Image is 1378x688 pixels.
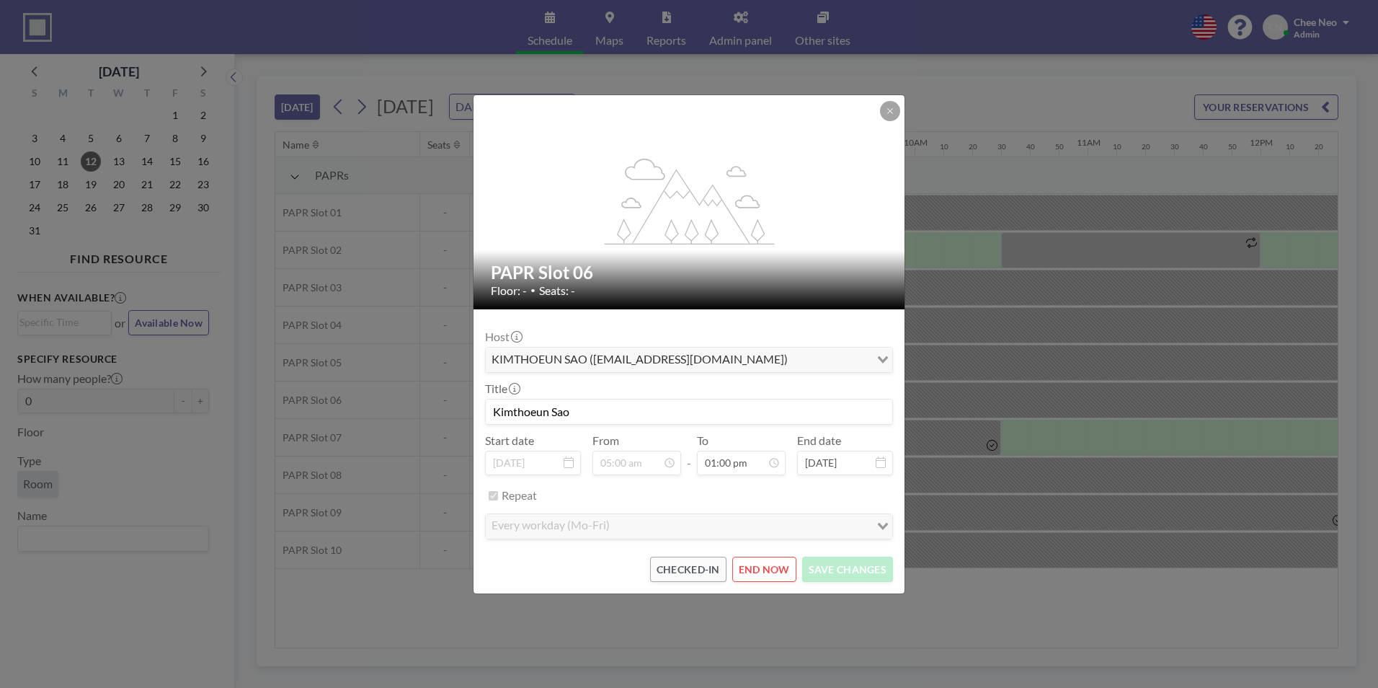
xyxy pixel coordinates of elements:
[697,433,708,448] label: To
[687,438,691,470] span: -
[491,262,889,283] h2: PAPR Slot 06
[539,283,575,298] span: Seats: -
[802,557,893,582] button: SAVE CHANGES
[650,557,726,582] button: CHECKED-IN
[485,382,519,396] label: Title
[486,348,892,372] div: Search for option
[792,350,868,369] input: Search for option
[732,557,796,582] button: END NOW
[797,433,841,448] label: End date
[486,514,892,539] div: Search for option
[489,517,613,536] span: every workday (Mo-Fri)
[485,433,534,448] label: Start date
[485,330,521,344] label: Host
[614,517,868,536] input: Search for option
[592,433,619,448] label: From
[491,283,527,298] span: Floor: -
[489,350,791,369] span: KIMTHOEUN SAO ([EMAIL_ADDRESS][DOMAIN_NAME])
[502,488,537,503] label: Repeat
[605,157,775,244] g: flex-grow: 1.2;
[486,400,892,424] input: (No title)
[530,285,535,296] span: •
